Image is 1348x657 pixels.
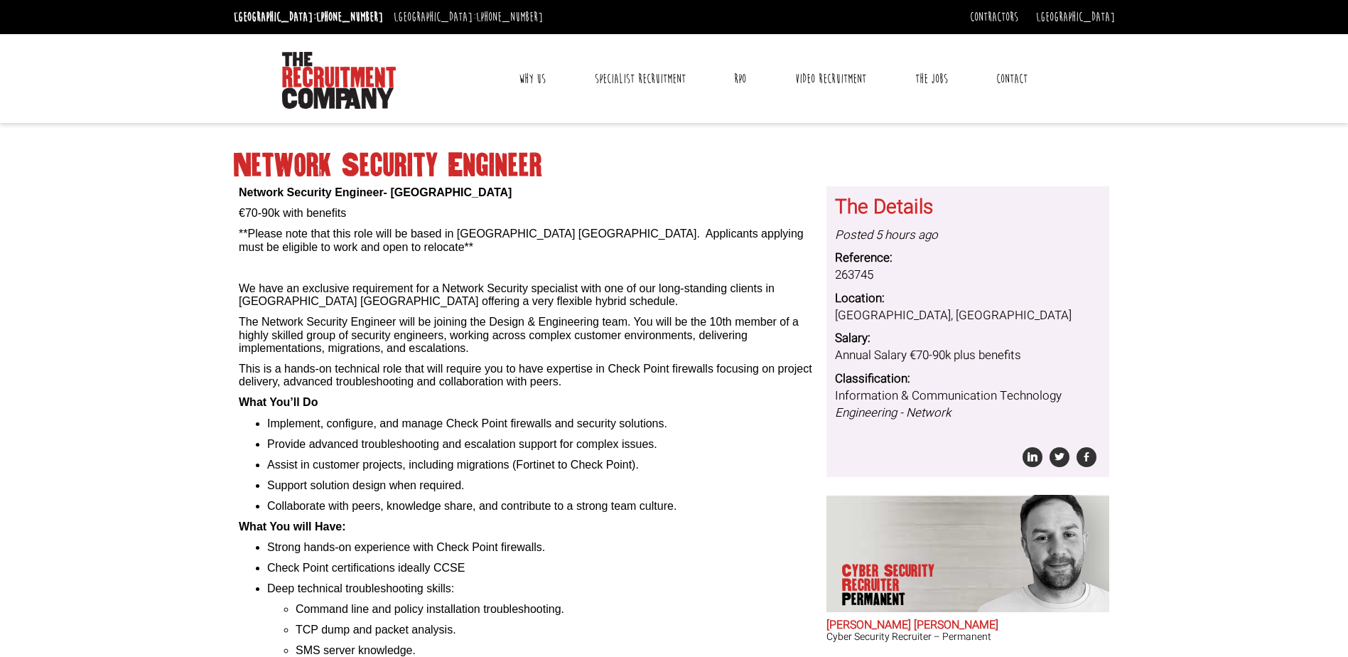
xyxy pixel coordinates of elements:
[267,500,816,513] li: Collaborate with peers, knowledge share, and contribute to a strong team culture.
[239,228,816,254] p: **Please note that this role will be based in [GEOGRAPHIC_DATA] [GEOGRAPHIC_DATA]. Applicants app...
[282,52,396,109] img: The Recruitment Company
[476,9,543,25] a: [PHONE_NUMBER]
[835,250,1101,267] dt: Reference:
[826,631,1109,642] h3: Cyber Security Recruiter – Permanent
[835,330,1101,347] dt: Salary:
[835,388,1101,422] dd: Information & Communication Technology
[835,197,1101,219] h3: The Details
[835,370,1101,388] dt: Classification:
[842,564,951,607] p: Cyber Security Recruiter
[239,207,816,220] p: €70-90k with benefits
[267,459,816,471] li: Assist in customer projects, including migrations (Fortinet to Check Point).
[842,592,951,607] span: Permanent
[584,61,696,97] a: Specialist Recruitment
[239,520,346,533] b: What You will Have:
[267,479,816,492] li: Support solution design when required.
[970,9,1018,25] a: Contractors
[267,417,816,430] li: Implement, configure, and manage Check Point firewalls and security solutions.
[835,290,1101,307] dt: Location:
[905,61,959,97] a: The Jobs
[296,624,816,636] li: TCP dump and packet analysis.
[835,404,951,422] i: Engineering - Network
[239,363,816,389] p: This is a hands-on technical role that will require you to have expertise in Check Point firewall...
[296,603,816,616] li: Command line and policy installation troubleshooting.
[234,153,1115,178] h1: Network Security Engineer
[239,316,816,355] p: The Network Security Engineer will be joining the Design & Engineering team. You will be the 10th...
[230,6,387,28] li: [GEOGRAPHIC_DATA]:
[835,307,1101,324] dd: [GEOGRAPHIC_DATA], [GEOGRAPHIC_DATA]
[267,438,816,451] li: Provide advanced troubleshooting and escalation support for complex issues.
[267,582,816,595] li: Deep technical troubleshooting skills:
[267,541,816,554] li: Strong hands-on experience with Check Point firewalls.
[508,61,556,97] a: Why Us
[316,9,383,25] a: [PHONE_NUMBER]
[784,61,877,97] a: Video Recruitment
[267,562,816,575] li: Check Point certifications ideally CCSE
[973,495,1109,612] img: John James Baird does Cyber Security Recruiter Permanent
[239,282,816,309] p: We have an exclusive requirement for a Network Security specialist with one of our long-standing ...
[296,644,816,657] li: SMS server knowledge.
[835,347,1101,364] dd: Annual Salary €70-90k plus benefits
[390,6,546,28] li: [GEOGRAPHIC_DATA]:
[723,61,757,97] a: RPO
[239,186,512,198] b: Network Security Engineer- [GEOGRAPHIC_DATA]
[835,226,938,244] i: Posted 5 hours ago
[239,396,318,408] b: What You’ll Do
[1036,9,1115,25] a: [GEOGRAPHIC_DATA]
[835,267,1101,284] dd: 263745
[986,61,1038,97] a: Contact
[826,619,1109,632] h2: [PERSON_NAME] [PERSON_NAME]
